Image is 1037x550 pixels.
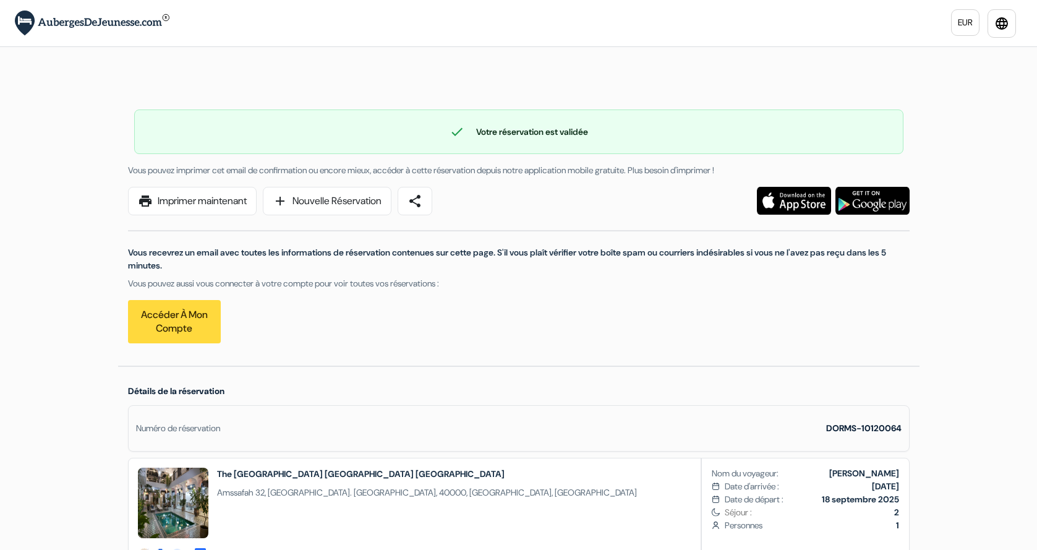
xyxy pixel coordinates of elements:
b: 1 [896,520,899,531]
b: 18 septembre 2025 [822,494,899,505]
img: Téléchargez l'application gratuite [835,187,910,215]
span: Date d'arrivée : [725,480,779,493]
img: AubergesDeJeunesse.com [15,11,169,36]
span: add [273,194,288,208]
b: [PERSON_NAME] [829,468,899,479]
a: addNouvelle Réservation [263,187,391,215]
span: Détails de la réservation [128,385,224,397]
span: check [450,124,464,139]
b: [DATE] [872,481,899,492]
a: language [988,9,1016,38]
i: language [994,16,1009,31]
a: EUR [951,9,979,36]
span: share [408,194,422,208]
span: print [138,194,153,208]
span: Séjour : [725,506,898,519]
b: 2 [894,507,899,518]
a: share [398,187,432,215]
h2: The [GEOGRAPHIC_DATA] [GEOGRAPHIC_DATA] [GEOGRAPHIC_DATA] [217,468,637,480]
img: pool_59466_15923223642359.jpg [138,468,208,538]
a: printImprimer maintenant [128,187,257,215]
div: Numéro de réservation [136,422,220,435]
img: Téléchargez l'application gratuite [757,187,831,215]
p: Vous recevrez un email avec toutes les informations de réservation contenues sur cette page. S'il... [128,246,910,272]
p: Vous pouvez aussi vous connecter à votre compte pour voir toutes vos réservations : [128,277,910,290]
span: Nom du voyageur: [712,467,779,480]
span: Vous pouvez imprimer cet email de confirmation ou encore mieux, accéder à cette réservation depui... [128,165,714,176]
span: Date de départ : [725,493,783,506]
span: Amssafah 32, [GEOGRAPHIC_DATA]. [GEOGRAPHIC_DATA], 40000, [GEOGRAPHIC_DATA], [GEOGRAPHIC_DATA] [217,486,637,499]
span: Personnes [725,519,898,532]
a: Accéder à mon compte [128,300,221,343]
strong: DORMS-10120064 [826,423,902,434]
div: Votre réservation est validée [135,124,903,139]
